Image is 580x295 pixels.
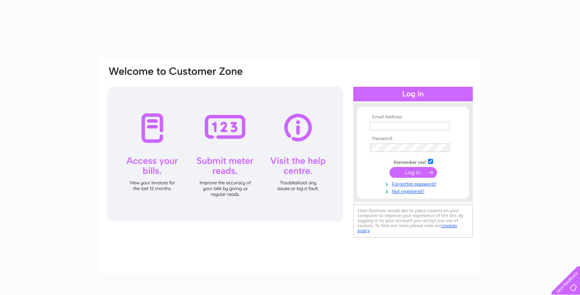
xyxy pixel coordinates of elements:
a: cookies policy [357,223,457,233]
a: Forgotten password? [370,180,458,187]
div: Clear Business would like to place cookies on your computer to improve your experience of the sit... [353,204,473,238]
th: Email Address: [368,115,458,120]
a: Not registered? [370,187,458,194]
td: Remember me? [368,158,458,165]
input: Submit [389,167,437,178]
th: Password: [368,136,458,142]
